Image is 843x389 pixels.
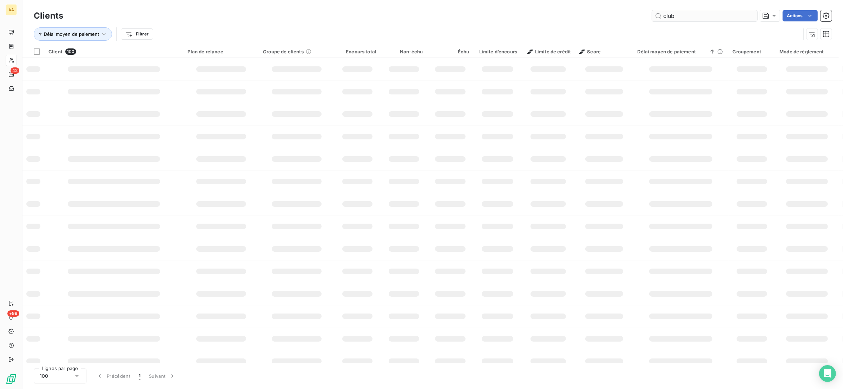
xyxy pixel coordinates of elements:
[733,49,771,54] div: Groupement
[527,49,571,54] span: Limite de crédit
[652,10,757,21] input: Rechercher
[638,49,724,54] div: Délai moyen de paiement
[11,67,19,74] span: 42
[187,49,255,54] div: Plan de relance
[579,49,601,54] span: Score
[6,374,17,385] img: Logo LeanPay
[44,31,99,37] span: Délai moyen de paiement
[478,49,517,54] div: Limite d’encours
[338,49,376,54] div: Encours total
[819,365,836,382] div: Open Intercom Messenger
[40,372,48,380] span: 100
[134,369,145,383] button: 1
[65,48,76,55] span: 100
[431,49,469,54] div: Échu
[145,369,180,383] button: Suivant
[7,310,19,317] span: +99
[121,28,153,40] button: Filtrer
[385,49,423,54] div: Non-échu
[783,10,818,21] button: Actions
[263,49,304,54] span: Groupe de clients
[34,27,112,41] button: Délai moyen de paiement
[34,9,63,22] h3: Clients
[779,49,834,54] div: Mode de règlement
[139,372,140,380] span: 1
[92,369,134,383] button: Précédent
[48,49,62,54] span: Client
[6,4,17,15] div: AA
